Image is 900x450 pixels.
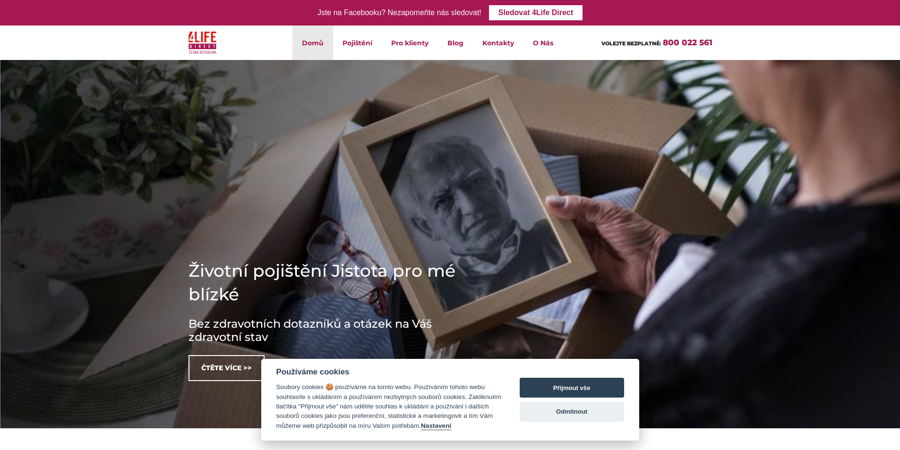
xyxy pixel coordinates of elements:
[317,6,481,20] div: Jste na Facebooku? Nezapomeňte nás sledovat!
[189,29,217,56] img: 4Life Direct Česká republika logo
[292,25,333,60] a: Domů
[489,5,583,20] a: Sledovat 4Life Direct
[189,259,472,306] h1: Životní pojištění Jistota pro mé blízké
[421,422,451,430] button: Nastavení
[601,40,661,47] span: VOLEJTE BEZPLATNĚ:
[276,382,502,431] div: Soubory cookies 🍪 používáme na tomto webu. Používáním tohoto webu souhlasíte s ukládáním a použív...
[473,25,523,60] a: Kontakty
[189,355,265,381] a: Čtěte více >>
[189,317,472,344] h3: Bez zdravotních dotazníků a otázek na Váš zdravotní stav
[520,378,624,398] button: Přijmout vše
[438,25,473,60] a: Blog
[520,402,624,422] button: Odmítnout
[663,38,712,47] a: 800 022 561
[276,367,502,377] div: Používáme cookies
